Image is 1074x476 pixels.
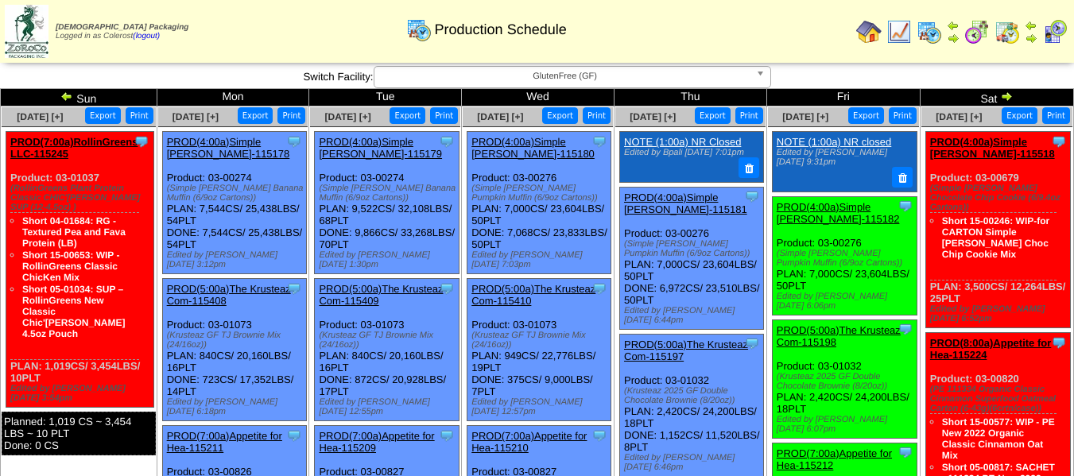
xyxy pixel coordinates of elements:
[381,67,750,86] span: GlutenFree (GF)
[777,372,917,391] div: (Krusteaz 2025 GF Double Chocolate Brownie (8/20oz))
[739,157,759,178] button: Delete Note
[167,250,306,269] div: Edited by [PERSON_NAME] [DATE] 3:12pm
[471,283,595,307] a: PROD(5:00a)The Krusteaz Com-115410
[167,184,306,203] div: (Simple [PERSON_NAME] Banana Muffin (6/9oz Cartons))
[624,339,748,362] a: PROD(5:00a)The Krusteaz Com-115197
[624,136,741,148] a: NOTE (1:00a) NR Closed
[462,89,615,106] td: Wed
[22,215,126,249] a: Short 04-01684: RG - Textured Pea and Fava Protein (LB)
[777,136,892,148] a: NOTE (1:00a) NR closed
[917,19,942,45] img: calendarprod.gif
[6,132,154,408] div: Product: 03-01037 PLAN: 1,019CS / 3,454LBS / 10PLT
[925,132,1071,328] div: Product: 03-00679 PLAN: 3,500CS / 12,264LBS / 25PLT
[1051,335,1067,350] img: Tooltip
[390,107,425,124] button: Export
[167,397,306,416] div: Edited by [PERSON_NAME] [DATE] 6:18pm
[630,111,676,122] a: [DATE] [+]
[430,107,458,124] button: Print
[477,111,523,122] a: [DATE] [+]
[315,279,459,421] div: Product: 03-01073 PLAN: 840CS / 20,160LBS / 16PLT DONE: 872CS / 20,928LBS / 17PLT
[319,250,458,269] div: Edited by [PERSON_NAME] [DATE] 1:30pm
[898,198,913,214] img: Tooltip
[17,111,63,122] a: [DATE] [+]
[467,132,611,274] div: Product: 03-00276 PLAN: 7,000CS / 23,604LBS / 50PLT DONE: 7,068CS / 23,833LBS / 50PLT
[309,89,462,106] td: Tue
[930,184,1071,212] div: (Simple [PERSON_NAME] Chocolate Chip Cookie (6/9.4oz Cartons))
[624,306,763,325] div: Edited by [PERSON_NAME] [DATE] 6:44pm
[126,107,153,124] button: Print
[471,430,587,454] a: PROD(7:00a)Appetite for Hea-115210
[695,107,731,124] button: Export
[10,136,138,160] a: PROD(7:00a)RollinGreens LLC-115245
[286,134,302,149] img: Tooltip
[286,281,302,296] img: Tooltip
[615,89,767,106] td: Thu
[777,415,917,434] div: Edited by [PERSON_NAME] [DATE] 6:07pm
[995,19,1020,45] img: calendarinout.gif
[167,283,291,307] a: PROD(5:00a)The Krusteaz Com-115408
[319,136,442,160] a: PROD(4:00a)Simple [PERSON_NAME]-115179
[964,19,990,45] img: calendarblend.gif
[471,331,611,350] div: (Krusteaz GF TJ Brownie Mix (24/16oz))
[591,281,607,296] img: Tooltip
[315,132,459,274] div: Product: 03-00274 PLAN: 9,522CS / 32,108LBS / 68PLT DONE: 9,866CS / 33,268LBS / 70PLT
[319,331,458,350] div: (Krusteaz GF TJ Brownie Mix (24/16oz))
[591,428,607,443] img: Tooltip
[85,107,121,124] button: Export
[920,89,1073,106] td: Sat
[930,304,1071,323] div: Edited by [PERSON_NAME] [DATE] 6:52pm
[467,279,611,421] div: Product: 03-01073 PLAN: 949CS / 22,776LBS / 19PLT DONE: 375CS / 9,000LBS / 7PLT
[947,32,960,45] img: arrowright.gif
[22,250,119,283] a: Short 15-00653: WIP - RollinGreens Classic ChicKen Mix
[162,279,306,421] div: Product: 03-01073 PLAN: 840CS / 20,160LBS / 16PLT DONE: 723CS / 17,352LBS / 14PLT
[325,111,371,122] a: [DATE] [+]
[133,32,160,41] a: (logout)
[624,453,763,472] div: Edited by [PERSON_NAME] [DATE] 6:46pm
[1051,134,1067,149] img: Tooltip
[319,184,458,203] div: (Simple [PERSON_NAME] Banana Muffin (6/9oz Cartons))
[777,201,900,225] a: PROD(4:00a)Simple [PERSON_NAME]-115182
[930,337,1051,361] a: PROD(8:00a)Appetite for Hea-115224
[930,385,1071,413] div: (PE 111334 Organic Classic Cinnamon Superfood Oatmeal Carton (6-43g)(6crtn/case))
[777,447,892,471] a: PROD(7:00a)Appetite for Hea-115212
[620,187,764,329] div: Product: 03-00276 PLAN: 7,000CS / 23,604LBS / 50PLT DONE: 6,972CS / 23,510LBS / 50PLT
[744,188,760,204] img: Tooltip
[439,281,455,296] img: Tooltip
[471,397,611,416] div: Edited by [PERSON_NAME] [DATE] 12:57pm
[471,136,595,160] a: PROD(4:00a)Simple [PERSON_NAME]-115180
[777,148,911,167] div: Edited by [PERSON_NAME] [DATE] 9:31pm
[947,19,960,32] img: arrowleft.gif
[10,184,153,212] div: (RollinGreens Plant Protein Classic CHIC'[PERSON_NAME] SUP (12-4.5oz) )
[898,444,913,460] img: Tooltip
[56,23,188,32] span: [DEMOGRAPHIC_DATA] Packaging
[1002,107,1037,124] button: Export
[167,430,282,454] a: PROD(7:00a)Appetite for Hea-115211
[439,428,455,443] img: Tooltip
[624,386,763,405] div: (Krusteaz 2025 GF Double Chocolate Brownie (8/20oz))
[319,397,458,416] div: Edited by [PERSON_NAME] [DATE] 12:55pm
[772,196,917,315] div: Product: 03-00276 PLAN: 7,000CS / 23,604LBS / 50PLT
[591,134,607,149] img: Tooltip
[435,21,567,38] span: Production Schedule
[10,384,153,403] div: Edited by [PERSON_NAME] [DATE] 3:54pm
[624,148,758,157] div: Edited by Bpali [DATE] 7:01pm
[856,19,882,45] img: home.gif
[167,331,306,350] div: (Krusteaz GF TJ Brownie Mix (24/16oz))
[277,107,305,124] button: Print
[735,107,763,124] button: Print
[930,136,1055,160] a: PROD(4:00a)Simple [PERSON_NAME]-115518
[848,107,884,124] button: Export
[777,324,901,348] a: PROD(5:00a)The Krusteaz Com-115198
[167,136,290,160] a: PROD(4:00a)Simple [PERSON_NAME]-115178
[2,412,156,455] div: Planned: 1,019 CS ~ 3,454 LBS ~ 10 PLT Done: 0 CS
[173,111,219,122] a: [DATE] [+]
[942,416,1055,461] a: Short 15-00577: WIP - PE New 2022 Organic Classic Cinnamon Oat Mix
[319,430,434,454] a: PROD(7:00a)Appetite for Hea-115209
[624,192,747,215] a: PROD(4:00a)Simple [PERSON_NAME]-115181
[624,239,763,258] div: (Simple [PERSON_NAME] Pumpkin Muffin (6/9oz Cartons))
[936,111,982,122] span: [DATE] [+]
